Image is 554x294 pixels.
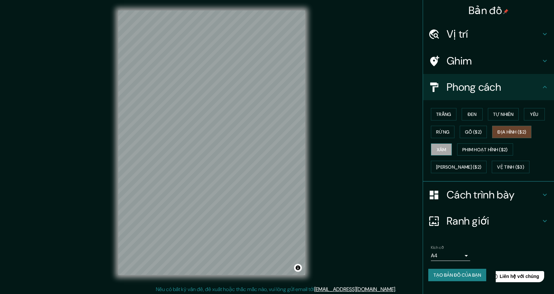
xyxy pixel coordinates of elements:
[431,250,470,261] div: A4
[447,188,514,202] font: Cách trình bày
[314,286,395,293] a: [EMAIL_ADDRESS][DOMAIN_NAME]
[423,182,554,208] div: Cách trình bày
[530,111,538,117] font: Yêu
[469,4,502,17] font: Bản đồ
[423,48,554,74] div: Ghim
[447,27,468,41] font: Vị trí
[465,129,482,135] font: Gỗ ($2)
[496,268,547,287] iframe: Trợ giúp trình khởi chạy tiện ích
[462,108,483,120] button: Đen
[431,143,452,156] button: Xám
[431,245,444,250] font: Kích cỡ
[437,147,446,153] font: Xám
[436,129,449,135] font: Rừng
[436,164,481,170] font: [PERSON_NAME] ($2)
[462,147,508,153] font: Phim hoạt hình ($2)
[118,10,305,275] canvas: Bản đồ
[524,108,545,120] button: Yêu
[431,161,487,173] button: [PERSON_NAME] ($2)
[488,108,519,120] button: Tự nhiên
[497,164,524,170] font: Vệ tinh ($3)
[468,111,476,117] font: Đen
[492,161,529,173] button: Vệ tinh ($3)
[460,126,487,138] button: Gỗ ($2)
[457,143,513,156] button: Phim hoạt hình ($2)
[423,208,554,234] div: Ranh giới
[434,272,481,278] font: Tạo bản đồ của bạn
[428,269,486,281] button: Tạo bản đồ của bạn
[503,9,508,14] img: pin-icon.png
[493,111,513,117] font: Tự nhiên
[423,74,554,100] div: Phong cách
[447,54,472,68] font: Ghim
[447,214,489,228] font: Ranh giới
[396,285,397,293] font: .
[497,129,526,135] font: Địa hình ($2)
[397,285,398,293] font: .
[294,264,302,272] button: Chuyển đổi thuộc tính
[431,108,456,120] button: Trắng
[447,80,501,94] font: Phong cách
[492,126,531,138] button: Địa hình ($2)
[431,126,454,138] button: Rừng
[436,111,451,117] font: Trắng
[395,286,396,293] font: .
[156,286,314,293] font: Nếu có bất kỳ vấn đề, đề xuất hoặc thắc mắc nào, vui lòng gửi email tới
[431,252,437,259] font: A4
[423,21,554,47] div: Vị trí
